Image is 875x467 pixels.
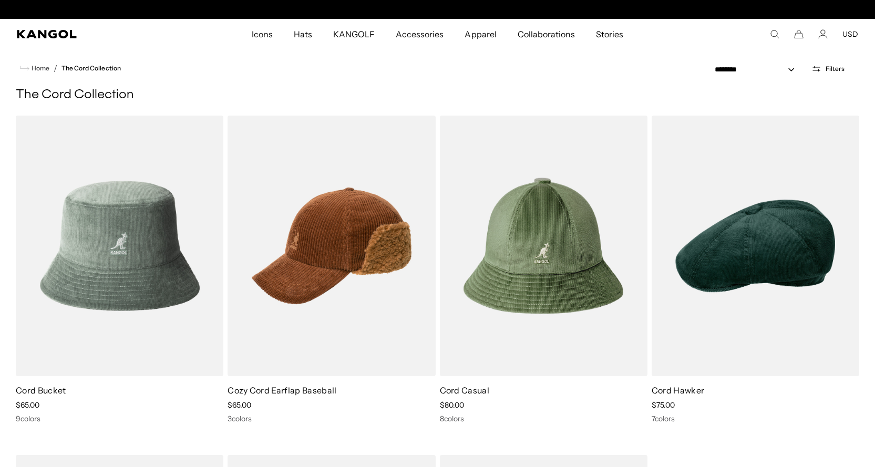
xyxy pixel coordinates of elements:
[652,385,705,396] a: Cord Hawker
[228,385,336,396] a: Cozy Cord Earflap Baseball
[465,19,496,49] span: Apparel
[826,65,845,72] span: Filters
[385,19,454,49] a: Accessories
[252,19,273,49] span: Icons
[652,116,859,376] img: Cord Hawker
[330,5,546,14] slideshow-component: Announcement bar
[228,116,435,376] img: Cozy Cord Earflap Baseball
[17,30,166,38] a: Kangol
[16,385,66,396] a: Cord Bucket
[794,29,804,39] button: Cart
[770,29,779,39] summary: Search here
[16,414,223,423] div: 9 colors
[440,385,490,396] a: Cord Casual
[20,64,49,73] a: Home
[16,116,223,376] img: Cord Bucket
[29,65,49,72] span: Home
[842,29,858,39] button: USD
[294,19,312,49] span: Hats
[805,64,851,74] button: Open filters
[330,5,546,14] div: 1 of 2
[652,414,859,423] div: 7 colors
[228,400,251,410] span: $65.00
[454,19,507,49] a: Apparel
[440,414,647,423] div: 8 colors
[228,414,435,423] div: 3 colors
[518,19,575,49] span: Collaborations
[323,19,385,49] a: KANGOLF
[16,87,859,103] h1: The Cord Collection
[507,19,585,49] a: Collaborations
[596,19,623,49] span: Stories
[440,116,647,376] img: Cord Casual
[818,29,828,39] a: Account
[711,64,805,75] select: Sort by: Featured
[49,62,57,75] li: /
[440,400,464,410] span: $80.00
[333,19,375,49] span: KANGOLF
[283,19,323,49] a: Hats
[396,19,444,49] span: Accessories
[241,19,283,49] a: Icons
[585,19,634,49] a: Stories
[330,5,546,14] div: Announcement
[61,65,121,72] a: The Cord Collection
[652,400,675,410] span: $75.00
[16,400,39,410] span: $65.00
